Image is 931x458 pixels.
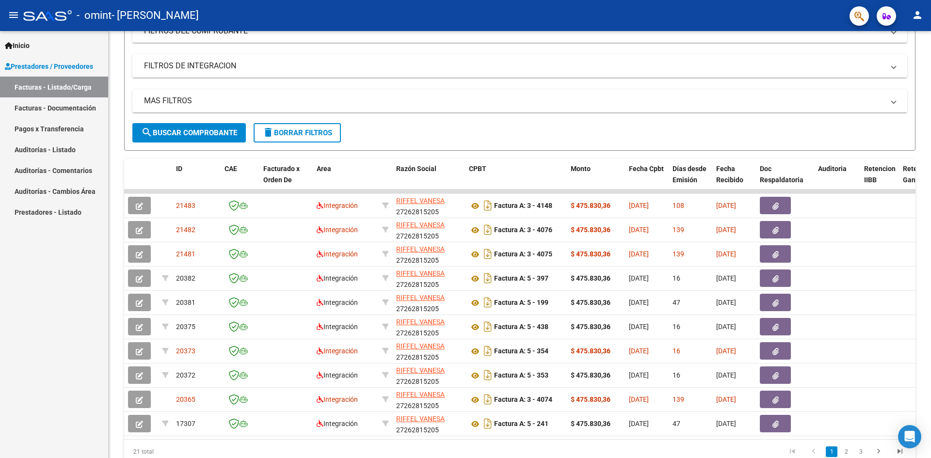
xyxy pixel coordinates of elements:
mat-expansion-panel-header: FILTROS DE INTEGRACION [132,54,907,78]
span: [DATE] [629,420,649,427]
span: RIFFEL VANESA [396,197,445,205]
span: 20373 [176,347,195,355]
span: RIFFEL VANESA [396,269,445,277]
strong: $ 475.830,36 [571,202,610,209]
span: [DATE] [716,323,736,331]
span: [DATE] [629,202,649,209]
div: 27262815205 [396,389,461,410]
span: Razón Social [396,165,436,173]
i: Descargar documento [482,392,494,407]
span: [DATE] [716,395,736,403]
a: go to next page [869,446,888,457]
span: Integración [317,371,358,379]
span: Inicio [5,40,30,51]
datatable-header-cell: CAE [221,158,259,201]
span: Borrar Filtros [262,128,332,137]
span: 20372 [176,371,195,379]
span: [DATE] [629,299,649,306]
div: 27262815205 [396,195,461,216]
span: Retencion IIBB [864,165,896,184]
span: CAE [225,165,237,173]
span: Fecha Recibido [716,165,743,184]
mat-icon: search [141,126,153,138]
span: 20381 [176,299,195,306]
datatable-header-cell: ID [172,158,221,201]
span: 16 [673,347,680,355]
span: Integración [317,420,358,427]
mat-expansion-panel-header: MAS FILTROS [132,89,907,112]
span: CPBT [469,165,486,173]
span: [DATE] [629,323,649,331]
strong: Factura A: 5 - 354 [494,347,548,355]
span: - omint [77,5,112,26]
span: RIFFEL VANESA [396,415,445,423]
a: go to last page [891,446,909,457]
span: RIFFEL VANESA [396,366,445,374]
datatable-header-cell: Monto [567,158,625,201]
span: 139 [673,250,684,258]
strong: $ 475.830,36 [571,371,610,379]
span: Buscar Comprobante [141,128,237,137]
span: Monto [571,165,591,173]
span: 47 [673,420,680,427]
span: Area [317,165,331,173]
div: 27262815205 [396,292,461,313]
datatable-header-cell: Razón Social [392,158,465,201]
strong: Factura A: 5 - 397 [494,275,548,283]
i: Descargar documento [482,367,494,383]
strong: $ 475.830,36 [571,274,610,282]
div: 27262815205 [396,316,461,337]
span: Días desde Emisión [673,165,706,184]
span: [DATE] [716,347,736,355]
strong: Factura A: 3 - 4148 [494,202,552,210]
span: 16 [673,323,680,331]
span: Facturado x Orden De [263,165,300,184]
a: 2 [840,446,852,457]
span: Integración [317,202,358,209]
span: 139 [673,395,684,403]
strong: $ 475.830,36 [571,250,610,258]
span: Integración [317,226,358,234]
span: Fecha Cpbt [629,165,664,173]
strong: $ 475.830,36 [571,299,610,306]
mat-panel-title: MAS FILTROS [144,95,884,106]
i: Descargar documento [482,246,494,262]
span: [DATE] [716,250,736,258]
strong: Factura A: 5 - 199 [494,299,548,307]
span: Auditoria [818,165,847,173]
span: [DATE] [629,226,649,234]
span: RIFFEL VANESA [396,391,445,398]
span: Integración [317,274,358,282]
datatable-header-cell: Area [313,158,378,201]
datatable-header-cell: Días desde Emisión [669,158,712,201]
span: [DATE] [716,274,736,282]
span: [DATE] [716,371,736,379]
i: Descargar documento [482,319,494,334]
button: Buscar Comprobante [132,123,246,142]
strong: Factura A: 5 - 353 [494,372,548,379]
span: Doc Respaldatoria [760,165,803,184]
datatable-header-cell: Auditoria [814,158,860,201]
a: 3 [855,446,867,457]
strong: $ 475.830,36 [571,347,610,355]
strong: $ 475.830,36 [571,323,610,331]
datatable-header-cell: Retencion IIBB [860,158,899,201]
datatable-header-cell: Fecha Recibido [712,158,756,201]
datatable-header-cell: Fecha Cpbt [625,158,669,201]
a: go to previous page [804,446,823,457]
i: Descargar documento [482,343,494,359]
div: 27262815205 [396,341,461,361]
span: 17307 [176,420,195,427]
span: RIFFEL VANESA [396,342,445,350]
i: Descargar documento [482,198,494,213]
span: RIFFEL VANESA [396,221,445,229]
strong: $ 475.830,36 [571,395,610,403]
div: Open Intercom Messenger [898,425,921,448]
span: RIFFEL VANESA [396,318,445,326]
datatable-header-cell: Facturado x Orden De [259,158,313,201]
strong: $ 475.830,36 [571,226,610,234]
i: Descargar documento [482,222,494,237]
strong: Factura A: 3 - 4076 [494,226,552,234]
span: Integración [317,323,358,331]
a: go to first page [783,446,802,457]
